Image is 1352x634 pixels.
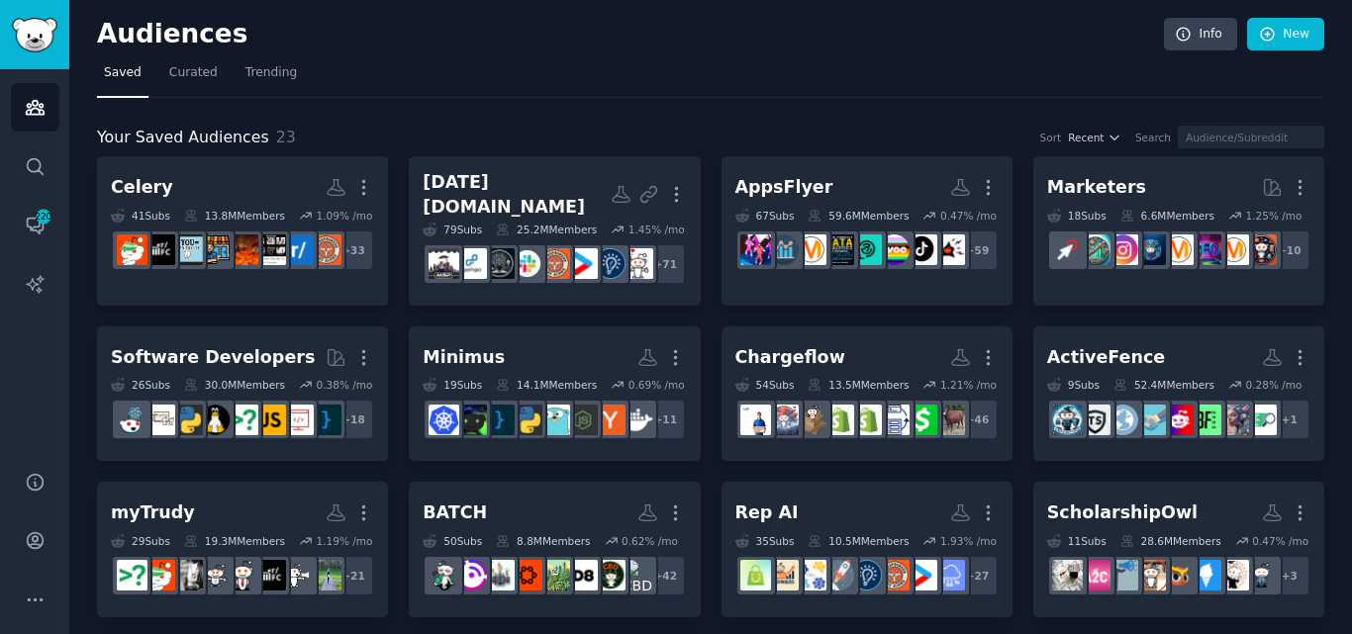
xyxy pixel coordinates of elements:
[117,405,147,435] img: reactjs
[1052,560,1083,590] img: scholarships
[722,156,1013,306] a: AppsFlyer67Subs59.6MMembers0.47% /mo+59TikTokAdsTikTokMarketingwoocommerceBusinessAnalyticsLearnD...
[35,210,52,224] span: 220
[200,560,231,590] img: hiring
[117,234,147,265] img: Accounting
[1052,405,1083,435] img: trustandsafetypros
[957,229,999,271] div: + 59
[255,234,286,265] img: Recruitment
[628,378,685,392] div: 0.69 % /mo
[808,378,909,392] div: 13.5M Members
[104,64,142,82] span: Saved
[1120,534,1221,548] div: 28.6M Members
[735,378,795,392] div: 54 Sub s
[808,209,909,223] div: 59.6M Members
[311,405,341,435] img: programming
[735,175,833,200] div: AppsFlyer
[311,560,341,590] img: findapath
[97,126,269,150] span: Your Saved Audiences
[111,209,170,223] div: 41 Sub s
[823,405,854,435] img: DropshippingST
[1252,534,1308,548] div: 0.47 % /mo
[539,560,570,590] img: thcediblereviews
[456,248,487,279] img: openproject
[740,405,771,435] img: AmazonSellerTipsUSA
[111,175,173,200] div: Celery
[957,399,999,440] div: + 46
[539,248,570,279] img: EntrepreneurRideAlong
[1247,18,1324,51] a: New
[1047,378,1100,392] div: 9 Sub s
[12,18,57,52] img: GummySearch logo
[1047,345,1165,370] div: ActiveFence
[1246,378,1303,392] div: 0.28 % /mo
[768,234,799,265] img: analytics
[740,560,771,590] img: Shopify_Success
[823,560,854,590] img: startups
[283,405,314,435] img: webdev
[1269,399,1310,440] div: + 1
[1068,131,1104,144] span: Recent
[940,209,997,223] div: 0.47 % /mo
[111,345,315,370] div: Software Developers
[1218,405,1249,435] img: generativeAI
[496,534,590,548] div: 8.8M Members
[567,560,598,590] img: Delta8SuperStore
[1135,560,1166,590] img: InternationalStudents
[172,405,203,435] img: Python
[1033,326,1324,462] a: ActiveFence9Subs52.4MMembers0.28% /mo+1jobboardsearchgenerativeAIbattlefield2042cybersecuritytech...
[851,405,882,435] img: Dropshipping_Guide
[162,57,225,98] a: Curated
[1068,131,1121,144] button: Recent
[567,248,598,279] img: startup
[1047,534,1107,548] div: 11 Sub s
[184,534,285,548] div: 19.3M Members
[1033,482,1324,617] a: ScholarshipOwl11Subs28.6MMembers0.47% /mo+3CollegeRantcollegelawschooladmissionsScholarshipOwlInt...
[957,555,999,596] div: + 27
[1246,405,1277,435] img: jobboardsearch
[1108,234,1138,265] img: InstagramMarketing
[1108,560,1138,590] img: Advice
[808,534,909,548] div: 10.5M Members
[228,405,258,435] img: cscareerquestions
[1164,18,1237,51] a: Info
[768,405,799,435] img: AI_Agents
[97,482,388,617] a: myTrudy29Subs19.3MMembers1.19% /mo+21findapathfreelance_forhireFinancialCareersCareer_Advicehirin...
[796,560,826,590] img: SalesOperations
[484,560,515,590] img: Delta8_gummies
[644,399,686,440] div: + 11
[1080,234,1111,265] img: Affiliatemarketing
[423,378,482,392] div: 19 Sub s
[934,234,965,265] img: TikTokAds
[283,560,314,590] img: freelance_forhire
[1080,560,1111,590] img: ApplyingToCollege
[1080,405,1111,435] img: TrustAndSafety
[539,405,570,435] img: golang
[11,201,59,249] a: 220
[1163,234,1194,265] img: DigitalMarketing
[184,209,285,223] div: 13.8M Members
[245,64,297,82] span: Trending
[512,560,542,590] img: delta8carts
[1047,209,1107,223] div: 18 Sub s
[644,243,686,285] div: + 71
[851,234,882,265] img: BusinessAnalytics
[768,560,799,590] img: salestechniques
[1113,378,1214,392] div: 52.4M Members
[907,560,937,590] img: startup
[735,500,799,525] div: Rep AI
[200,405,231,435] img: linux
[1178,126,1324,148] input: Audience/Subreddit
[496,223,597,236] div: 25.2M Members
[316,378,372,392] div: 0.38 % /mo
[429,560,459,590] img: weed
[1191,234,1221,265] img: SEO
[172,560,203,590] img: RemoteWorkers
[97,19,1164,50] h2: Audiences
[169,64,218,82] span: Curated
[423,223,482,236] div: 79 Sub s
[111,378,170,392] div: 26 Sub s
[940,534,997,548] div: 1.93 % /mo
[1218,560,1249,590] img: college
[722,482,1013,617] a: Rep AI35Subs10.5MMembers1.93% /mo+27SaaSstartupEntrepreneurRideAlongEntrepreneurshipstartupsSales...
[311,234,341,265] img: EntrepreneurRideAlong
